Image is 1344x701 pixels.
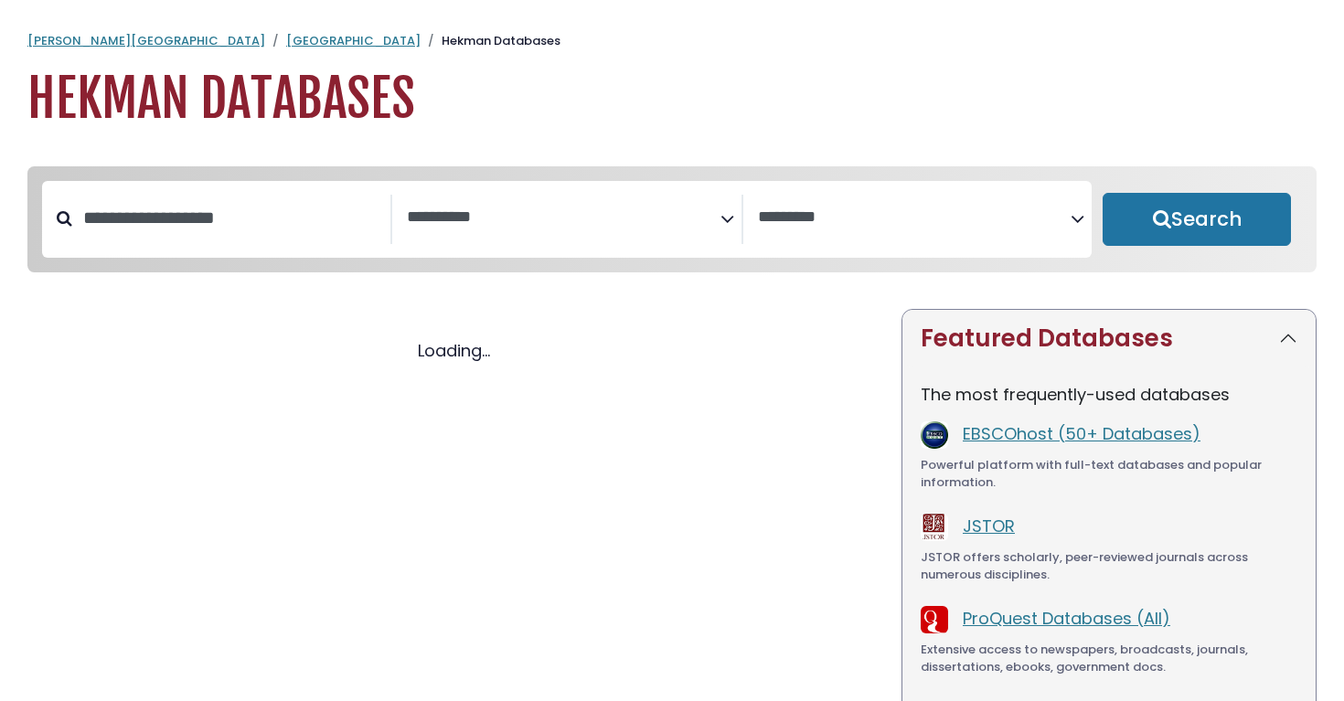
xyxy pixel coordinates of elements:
p: The most frequently-used databases [921,382,1297,407]
div: Extensive access to newspapers, broadcasts, journals, dissertations, ebooks, government docs. [921,641,1297,676]
li: Hekman Databases [421,32,560,50]
a: [PERSON_NAME][GEOGRAPHIC_DATA] [27,32,265,49]
div: JSTOR offers scholarly, peer-reviewed journals across numerous disciplines. [921,548,1297,584]
textarea: Search [758,208,1071,228]
div: Powerful platform with full-text databases and popular information. [921,456,1297,492]
button: Featured Databases [902,310,1316,367]
input: Search database by title or keyword [72,203,390,233]
a: EBSCOhost (50+ Databases) [963,422,1200,445]
nav: Search filters [27,166,1317,272]
a: [GEOGRAPHIC_DATA] [286,32,421,49]
a: JSTOR [963,515,1015,537]
textarea: Search [407,208,720,228]
nav: breadcrumb [27,32,1317,50]
h1: Hekman Databases [27,69,1317,130]
a: ProQuest Databases (All) [963,607,1170,630]
button: Submit for Search Results [1103,193,1291,246]
div: Loading... [27,338,880,363]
